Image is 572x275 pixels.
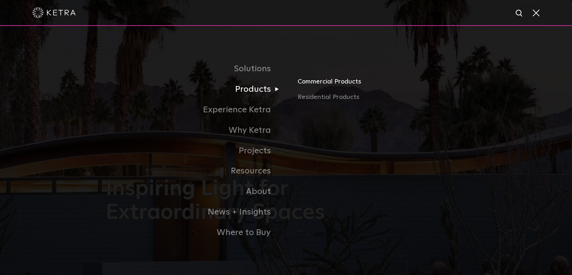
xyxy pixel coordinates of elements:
[106,100,286,120] a: Experience Ketra
[106,59,466,243] div: Navigation Menu
[106,79,286,100] a: Products
[106,161,286,181] a: Resources
[298,92,466,103] a: Residential Products
[106,202,286,222] a: News + Insights
[106,141,286,161] a: Projects
[106,181,286,202] a: About
[298,76,466,92] a: Commercial Products
[32,7,76,18] img: ketra-logo-2019-white
[106,59,286,79] a: Solutions
[106,120,286,141] a: Why Ketra
[515,9,524,18] img: search icon
[106,222,286,243] a: Where to Buy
